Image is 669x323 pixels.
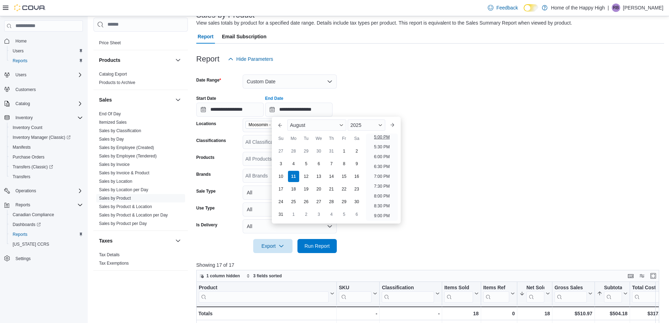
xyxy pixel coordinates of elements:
[99,145,154,150] a: Sales by Employee (Created)
[275,183,287,195] div: day-17
[10,143,33,151] a: Manifests
[326,196,337,207] div: day-28
[13,201,33,209] button: Reports
[93,39,188,50] div: Pricing
[243,219,337,233] button: All
[13,71,29,79] button: Users
[7,172,86,182] button: Transfers
[555,309,592,318] div: $510.97
[288,183,299,195] div: day-18
[7,152,86,162] button: Purchase Orders
[519,285,550,303] button: Net Sold
[288,171,299,182] div: day-11
[275,146,287,157] div: day-27
[350,122,361,128] span: 2025
[351,146,362,157] div: day-2
[13,174,30,180] span: Transfers
[371,172,393,181] li: 7:00 PM
[339,158,350,169] div: day-8
[351,209,362,220] div: day-6
[99,80,135,85] a: Products to Archive
[10,47,83,55] span: Users
[99,261,129,266] a: Tax Exemptions
[382,285,434,291] div: Classification
[1,84,86,94] button: Customers
[326,158,337,169] div: day-7
[13,135,71,140] span: Inventory Manager (Classic)
[196,222,217,228] label: Is Delivery
[339,171,350,182] div: day-15
[99,237,113,244] h3: Taxes
[275,171,287,182] div: day-10
[382,285,440,303] button: Classification
[1,253,86,264] button: Settings
[10,57,30,65] a: Reports
[1,113,86,123] button: Inventory
[13,187,83,195] span: Operations
[351,171,362,182] div: day-16
[604,285,622,291] div: Subtotal
[275,133,287,144] div: Su
[382,309,440,318] div: -
[483,309,515,318] div: 0
[339,285,377,303] button: SKU
[313,146,324,157] div: day-30
[301,196,312,207] div: day-26
[257,239,288,253] span: Export
[444,285,473,291] div: Items Sold
[526,285,544,303] div: Net Sold
[99,162,130,167] a: Sales by Invoice
[496,4,518,11] span: Feedback
[99,195,131,201] span: Sales by Product
[10,240,52,248] a: [US_STATE] CCRS
[196,172,211,177] label: Brands
[4,33,83,282] nav: Complex example
[7,123,86,133] button: Inventory Count
[382,285,434,303] div: Classification
[387,119,398,131] button: Next month
[222,30,267,44] span: Email Subscription
[99,72,127,77] a: Catalog Export
[301,133,312,144] div: Tu
[288,196,299,207] div: day-25
[99,212,168,218] span: Sales by Product & Location per Day
[301,146,312,157] div: day-29
[632,285,665,303] button: Total Cost
[199,285,329,303] div: Product
[15,188,36,194] span: Operations
[13,144,31,150] span: Manifests
[444,309,479,318] div: 18
[99,111,121,116] a: End Of Day
[339,146,350,157] div: day-1
[313,133,324,144] div: We
[225,52,276,66] button: Hide Parameters
[13,254,83,263] span: Settings
[288,146,299,157] div: day-28
[627,272,635,280] button: Keyboard shortcuts
[99,221,147,226] span: Sales by Product per Day
[196,138,226,143] label: Classifications
[351,158,362,169] div: day-9
[313,171,324,182] div: day-13
[1,200,86,210] button: Reports
[612,4,620,12] div: Rayden Bajnok
[371,153,393,161] li: 6:00 PM
[196,205,215,211] label: Use Type
[15,115,33,121] span: Inventory
[371,182,393,190] li: 7:30 PM
[253,239,293,253] button: Export
[339,133,350,144] div: Fr
[196,261,664,269] p: Showing 17 of 17
[13,48,24,54] span: Users
[483,285,509,303] div: Items Ref
[99,96,172,103] button: Sales
[14,4,46,11] img: Cova
[10,153,83,161] span: Purchase Orders
[243,272,284,280] button: 3 fields sorted
[288,209,299,220] div: day-1
[253,273,282,279] span: 3 fields sorted
[99,252,120,257] a: Tax Details
[371,192,393,200] li: 8:00 PM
